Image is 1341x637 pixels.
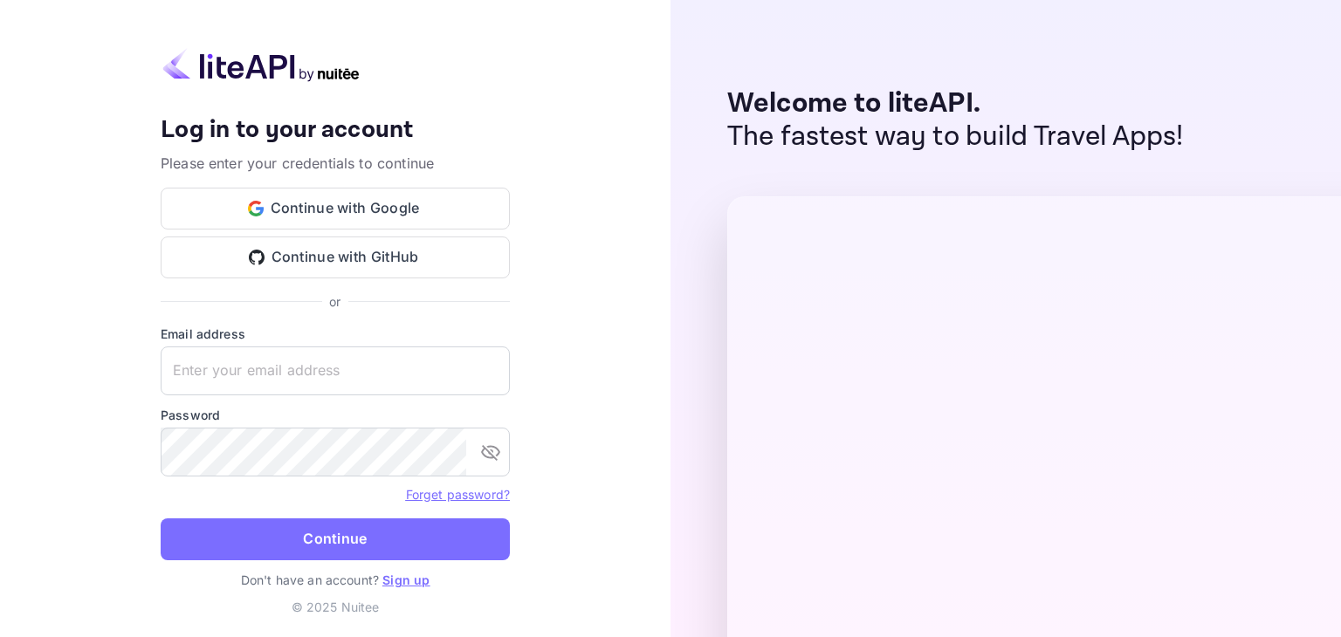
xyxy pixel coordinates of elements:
a: Forget password? [406,487,510,502]
button: Continue with Google [161,188,510,229]
p: Don't have an account? [161,571,510,589]
a: Sign up [382,572,430,587]
label: Email address [161,325,510,343]
button: Continue [161,518,510,560]
button: toggle password visibility [473,435,508,469]
p: Welcome to liteAPI. [727,87,1184,120]
img: liteapi [161,48,361,82]
p: Please enter your credentials to continue [161,153,510,174]
label: Password [161,406,510,424]
h4: Log in to your account [161,115,510,146]
input: Enter your email address [161,346,510,395]
a: Forget password? [406,485,510,503]
p: The fastest way to build Travel Apps! [727,120,1184,154]
p: or [329,292,340,311]
p: © 2025 Nuitee [292,598,380,616]
button: Continue with GitHub [161,236,510,278]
